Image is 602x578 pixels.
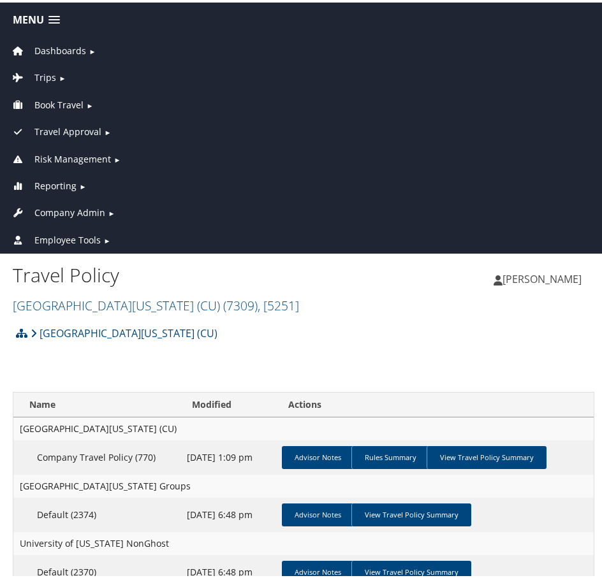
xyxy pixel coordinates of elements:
[351,501,471,524] a: View Travel Policy Summary
[34,150,111,164] span: Risk Management
[79,179,86,189] span: ►
[10,123,101,135] a: Travel Approval
[180,390,277,415] th: Modified: activate to sort column ascending
[180,438,277,472] td: [DATE] 1:09 pm
[13,415,594,438] td: [GEOGRAPHIC_DATA][US_STATE] (CU)
[59,71,66,80] span: ►
[34,231,101,245] span: Employee Tools
[13,294,299,312] a: [GEOGRAPHIC_DATA][US_STATE] (CU)
[89,44,96,54] span: ►
[108,206,115,215] span: ►
[34,41,86,55] span: Dashboards
[494,257,594,296] a: [PERSON_NAME]
[10,96,84,108] a: Book Travel
[13,390,180,415] th: Name: activate to sort column ascending
[86,98,93,108] span: ►
[34,203,105,217] span: Company Admin
[114,152,121,162] span: ►
[180,495,277,530] td: [DATE] 6:48 pm
[10,150,111,163] a: Risk Management
[13,438,180,472] td: Company Travel Policy (770)
[282,501,354,524] a: Advisor Notes
[34,96,84,110] span: Book Travel
[10,231,101,243] a: Employee Tools
[10,177,77,189] a: Reporting
[13,259,304,286] h1: Travel Policy
[34,68,56,82] span: Trips
[6,7,66,28] a: Menu
[282,444,354,466] a: Advisor Notes
[34,122,101,136] span: Travel Approval
[13,472,594,495] td: [GEOGRAPHIC_DATA][US_STATE] Groups
[427,444,547,466] a: View Travel Policy Summary
[223,294,258,312] span: ( 7309 )
[104,125,111,134] span: ►
[34,177,77,191] span: Reporting
[10,69,56,81] a: Trips
[503,270,582,284] span: [PERSON_NAME]
[13,530,594,553] td: University of [US_STATE] NonGhost
[10,204,105,216] a: Company Admin
[13,495,180,530] td: Default (2374)
[258,294,299,312] span: , [ 5251 ]
[10,42,86,54] a: Dashboards
[277,390,594,415] th: Actions
[13,11,44,24] span: Menu
[351,444,429,466] a: Rules Summary
[103,233,110,243] span: ►
[31,318,217,343] a: [GEOGRAPHIC_DATA][US_STATE] (CU)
